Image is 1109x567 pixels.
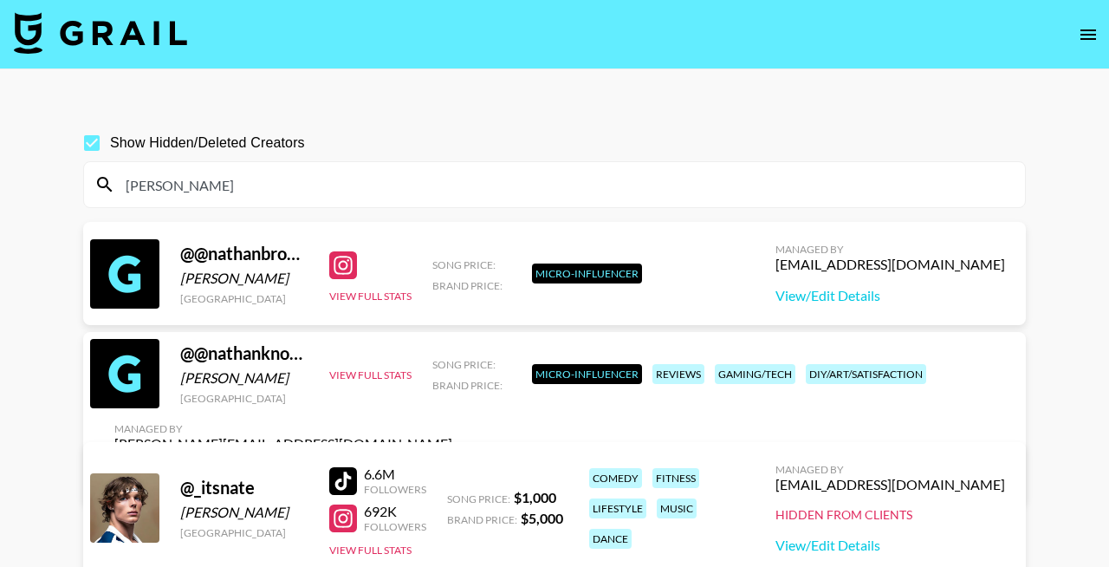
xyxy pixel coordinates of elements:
[447,513,517,526] span: Brand Price:
[180,270,308,287] div: [PERSON_NAME]
[775,243,1005,256] div: Managed By
[775,476,1005,493] div: [EMAIL_ADDRESS][DOMAIN_NAME]
[180,477,308,499] div: @ _itsnate
[775,537,1005,554] a: View/Edit Details
[806,364,926,384] div: diy/art/satisfaction
[364,520,426,533] div: Followers
[652,468,699,488] div: fitness
[521,510,563,526] strong: $ 5,000
[329,544,412,557] button: View Full Stats
[775,256,1005,273] div: [EMAIL_ADDRESS][DOMAIN_NAME]
[589,499,646,518] div: lifestyle
[329,290,412,303] button: View Full Stats
[180,369,308,387] div: [PERSON_NAME]
[180,292,308,305] div: [GEOGRAPHIC_DATA]
[110,133,305,153] span: Show Hidden/Deleted Creators
[775,507,1005,523] div: Hidden from Clients
[364,483,426,496] div: Followers
[114,422,452,435] div: Managed By
[364,466,426,483] div: 6.6M
[364,503,426,520] div: 692K
[775,463,1005,476] div: Managed By
[329,368,412,381] button: View Full Stats
[589,529,632,549] div: dance
[180,504,308,521] div: [PERSON_NAME]
[532,364,642,384] div: Micro-Influencer
[114,435,452,453] div: [PERSON_NAME][EMAIL_ADDRESS][DOMAIN_NAME]
[1071,17,1106,52] button: open drawer
[14,12,187,54] img: Grail Talent
[180,526,308,539] div: [GEOGRAPHIC_DATA]
[115,171,1015,199] input: Search by User Name
[652,364,704,384] div: reviews
[589,468,642,488] div: comedy
[715,364,795,384] div: gaming/tech
[180,392,308,405] div: [GEOGRAPHIC_DATA]
[657,499,697,518] div: music
[432,358,496,371] span: Song Price:
[432,379,503,392] span: Brand Price:
[775,287,1005,304] a: View/Edit Details
[432,279,503,292] span: Brand Price:
[532,264,642,283] div: Micro-Influencer
[514,489,556,505] strong: $ 1,000
[447,492,510,505] span: Song Price:
[180,342,308,364] div: @ @nathanknows7
[180,243,308,264] div: @ @nathanbrownactor
[432,258,496,271] span: Song Price:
